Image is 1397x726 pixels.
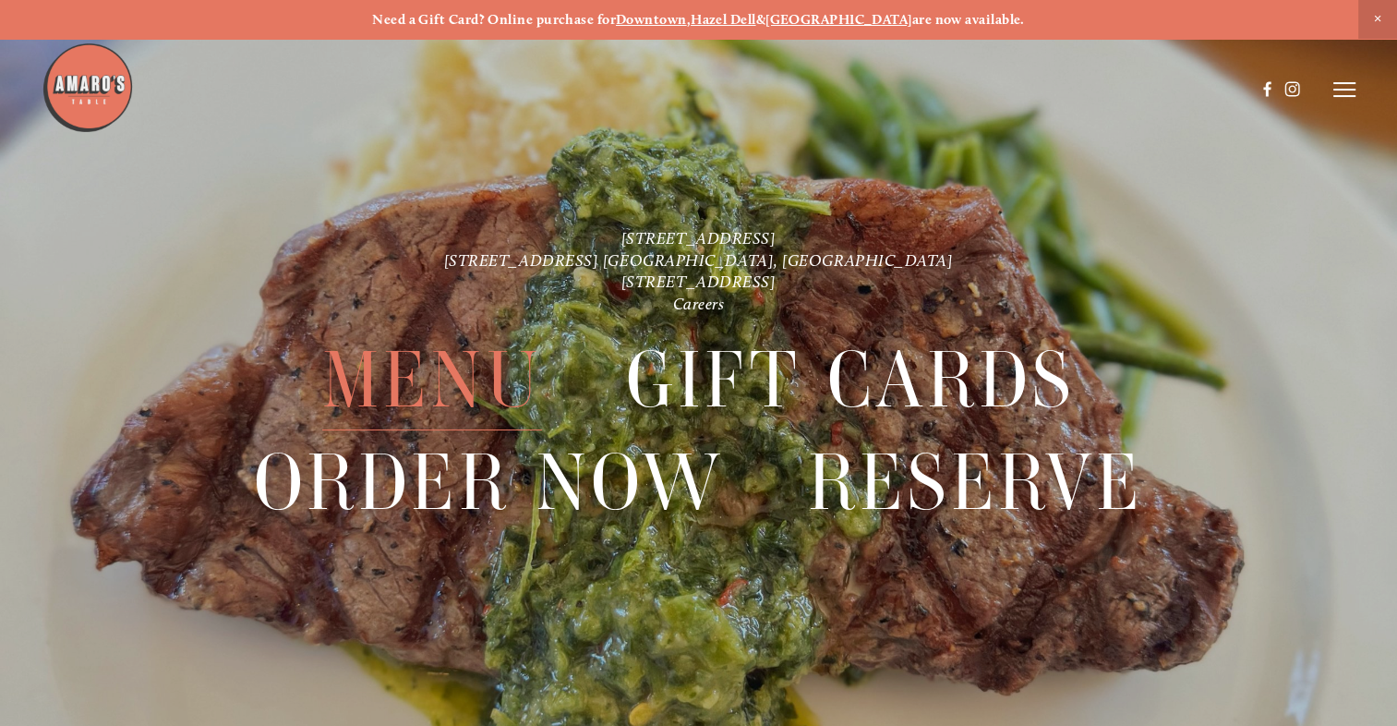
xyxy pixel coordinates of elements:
span: Reserve [808,432,1144,533]
a: Gift Cards [626,330,1076,430]
img: Amaro's Table [42,42,134,134]
span: Order Now [254,432,724,533]
a: [GEOGRAPHIC_DATA] [765,11,912,28]
strong: Need a Gift Card? Online purchase for [372,11,616,28]
strong: & [756,11,765,28]
a: Downtown [616,11,687,28]
a: Reserve [808,432,1144,532]
a: Careers [673,294,725,314]
a: [STREET_ADDRESS] [621,272,777,292]
a: Menu [322,330,542,430]
span: Menu [322,330,542,430]
strong: are now available. [912,11,1025,28]
a: [STREET_ADDRESS] [621,228,777,248]
a: Hazel Dell [691,11,756,28]
a: Order Now [254,432,724,532]
a: [STREET_ADDRESS] [GEOGRAPHIC_DATA], [GEOGRAPHIC_DATA] [444,250,954,271]
span: Gift Cards [626,330,1076,430]
strong: , [687,11,691,28]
